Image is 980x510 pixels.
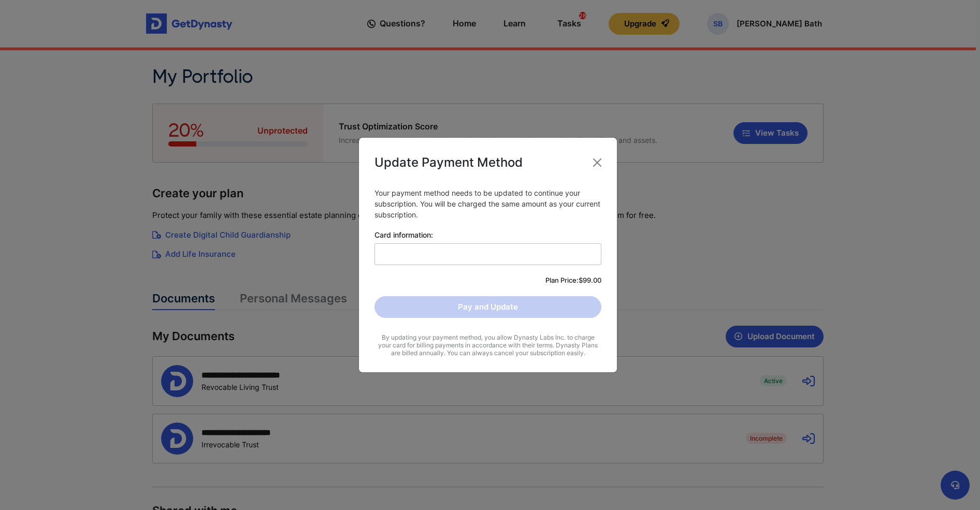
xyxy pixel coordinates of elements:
iframe: Secure card payment input frame [380,250,596,259]
p: Your payment method needs to be updated to continue your subscription. You will be charged the sa... [374,187,601,220]
button: Close [589,154,606,171]
div: Update Payment Method [374,153,523,172]
div: By updating your payment method, you allow Dynasty Labs Inc. to charge your card for billing paym... [374,333,601,357]
div: Plan Price: $99.00 [374,275,601,286]
span: Card information: [374,230,601,239]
